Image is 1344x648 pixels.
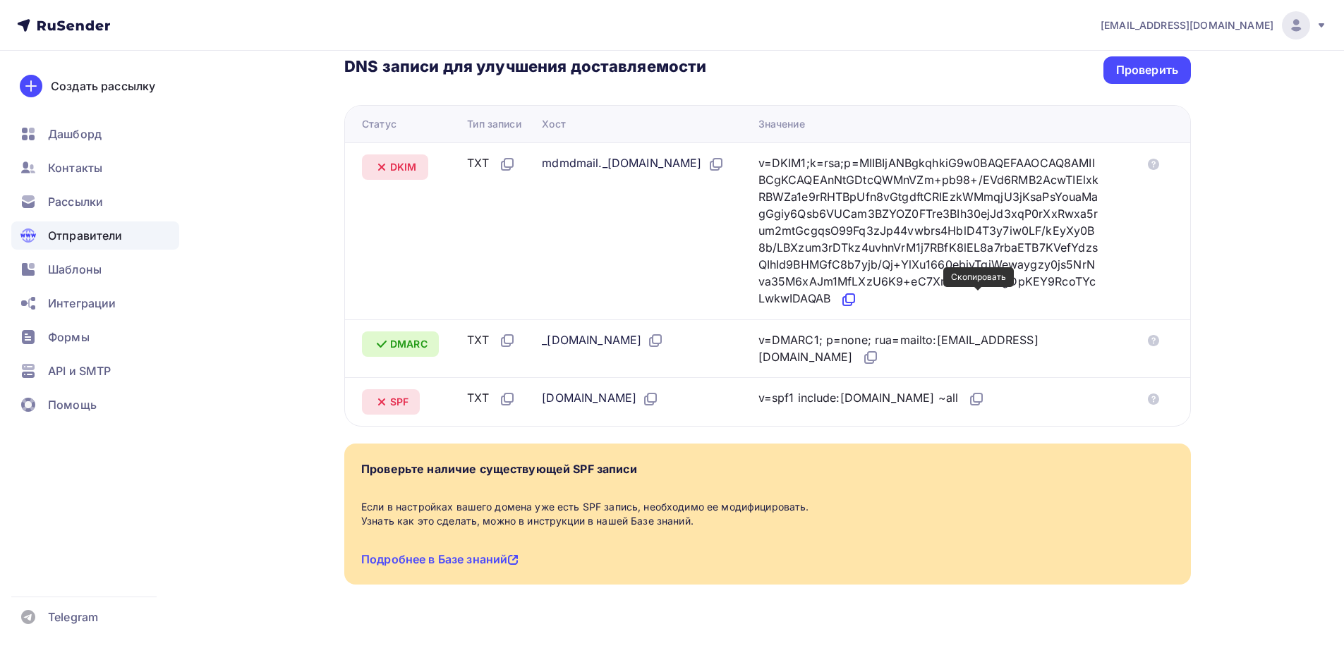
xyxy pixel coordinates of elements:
[758,117,805,131] div: Значение
[467,154,515,173] div: TXT
[390,395,408,409] span: SPF
[48,193,103,210] span: Рассылки
[758,154,1100,308] div: v=DKIM1;k=rsa;p=MIIBIjANBgkqhkiG9w0BAQEFAAOCAQ8AMIIBCgKCAQEAnNtGDtcQWMnVZm+pb98+/EVd6RMB2AcwTIElx...
[758,331,1100,367] div: v=DMARC1; p=none; rua=mailto:[EMAIL_ADDRESS][DOMAIN_NAME]
[11,120,179,148] a: Дашборд
[361,460,637,477] div: Проверьте наличие существующей SPF записи
[11,154,179,182] a: Контакты
[48,609,98,625] span: Telegram
[48,295,116,312] span: Интеграции
[758,389,986,408] div: v=spf1 include:[DOMAIN_NAME] ~all
[467,117,521,131] div: Тип записи
[11,323,179,351] a: Формы
[48,362,111,379] span: API и SMTP
[390,160,417,174] span: DKIM
[48,396,97,413] span: Помощь
[542,117,566,131] div: Хост
[467,331,515,350] div: TXT
[51,78,155,94] div: Создать рассылку
[1101,11,1327,39] a: [EMAIL_ADDRESS][DOMAIN_NAME]
[48,159,102,176] span: Контакты
[48,126,102,142] span: Дашборд
[48,329,90,346] span: Формы
[11,255,179,283] a: Шаблоны
[361,552,519,566] a: Подробнее в Базе знаний
[390,337,428,351] span: DMARC
[11,188,179,216] a: Рассылки
[542,331,664,350] div: _[DOMAIN_NAME]
[48,227,123,244] span: Отправители
[11,221,179,250] a: Отправители
[362,117,396,131] div: Статус
[542,389,659,408] div: [DOMAIN_NAME]
[344,56,706,79] h3: DNS записи для улучшения доставляемости
[542,154,724,173] div: mdmdmail._[DOMAIN_NAME]
[1116,62,1178,78] div: Проверить
[48,261,102,278] span: Шаблоны
[467,389,515,408] div: TXT
[1101,18,1273,32] span: [EMAIL_ADDRESS][DOMAIN_NAME]
[361,500,1174,528] div: Если в настройках вашего домена уже есть SPF запись, необходимо ее модифицировать. Узнать как это...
